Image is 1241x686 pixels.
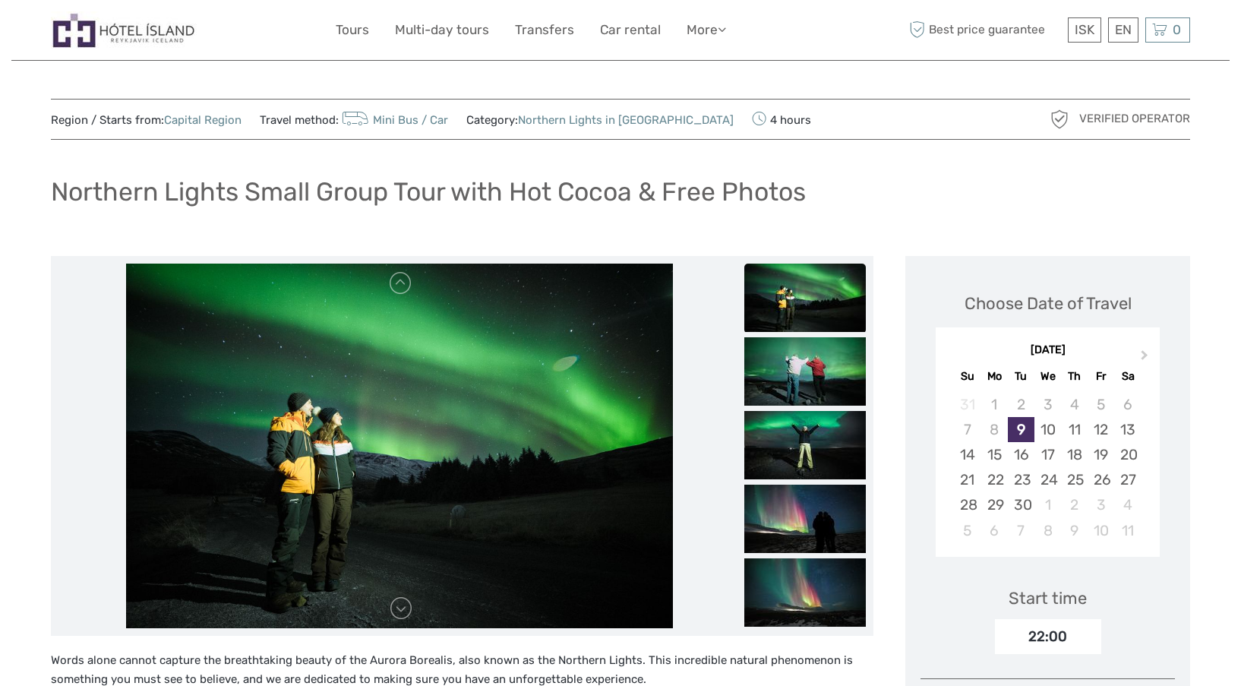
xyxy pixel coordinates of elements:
[339,113,448,127] a: Mini Bus / Car
[336,19,369,41] a: Tours
[1088,417,1114,442] div: Choose Friday, September 12th, 2025
[981,442,1008,467] div: Choose Monday, September 15th, 2025
[1034,417,1061,442] div: Choose Wednesday, September 10th, 2025
[600,19,661,41] a: Car rental
[981,492,1008,517] div: Choose Monday, September 29th, 2025
[954,392,980,417] div: Not available Sunday, August 31st, 2025
[981,417,1008,442] div: Not available Monday, September 8th, 2025
[954,366,980,387] div: Su
[1061,518,1088,543] div: Choose Thursday, October 9th, 2025
[744,411,866,479] img: 02d27403baa34bd09e8e5d055bdf08e4_slider_thumbnail.jpeg
[1061,392,1088,417] div: Not available Thursday, September 4th, 2025
[515,19,574,41] a: Transfers
[518,113,734,127] a: Northern Lights in [GEOGRAPHIC_DATA]
[981,467,1008,492] div: Choose Monday, September 22nd, 2025
[1114,417,1141,442] div: Choose Saturday, September 13th, 2025
[744,337,866,406] img: a09b1f567edb46e68acc28e37cefcb4d_slider_thumbnail.jpeg
[1009,586,1087,610] div: Start time
[687,19,726,41] a: More
[1134,346,1158,371] button: Next Month
[954,442,980,467] div: Choose Sunday, September 14th, 2025
[1047,107,1072,131] img: verified_operator_grey_128.png
[466,112,734,128] span: Category:
[995,619,1101,654] div: 22:00
[1034,492,1061,517] div: Choose Wednesday, October 1st, 2025
[1114,366,1141,387] div: Sa
[1114,518,1141,543] div: Choose Saturday, October 11th, 2025
[954,518,980,543] div: Choose Sunday, October 5th, 2025
[752,109,811,130] span: 4 hours
[51,11,197,49] img: Hótel Ísland
[1088,366,1114,387] div: Fr
[1061,442,1088,467] div: Choose Thursday, September 18th, 2025
[981,366,1008,387] div: Mo
[395,19,489,41] a: Multi-day tours
[126,264,673,628] img: 086c1708e4614c6ab864fee645773794_main_slider.jpeg
[1008,442,1034,467] div: Choose Tuesday, September 16th, 2025
[981,518,1008,543] div: Choose Monday, October 6th, 2025
[1034,518,1061,543] div: Choose Wednesday, October 8th, 2025
[940,392,1154,543] div: month 2025-09
[1034,442,1061,467] div: Choose Wednesday, September 17th, 2025
[954,492,980,517] div: Choose Sunday, September 28th, 2025
[1114,442,1141,467] div: Choose Saturday, September 20th, 2025
[1114,492,1141,517] div: Choose Saturday, October 4th, 2025
[1008,518,1034,543] div: Choose Tuesday, October 7th, 2025
[954,467,980,492] div: Choose Sunday, September 21st, 2025
[1008,417,1034,442] div: Choose Tuesday, September 9th, 2025
[1108,17,1138,43] div: EN
[1008,392,1034,417] div: Not available Tuesday, September 2nd, 2025
[1061,366,1088,387] div: Th
[744,485,866,553] img: aa2725bc144a4e9c9b7156b4d3af6966_slider_thumbnail.jpeg
[965,292,1132,315] div: Choose Date of Travel
[1061,492,1088,517] div: Choose Thursday, October 2nd, 2025
[1034,392,1061,417] div: Not available Wednesday, September 3rd, 2025
[954,417,980,442] div: Not available Sunday, September 7th, 2025
[51,176,806,207] h1: Northern Lights Small Group Tour with Hot Cocoa & Free Photos
[981,392,1008,417] div: Not available Monday, September 1st, 2025
[1075,22,1094,37] span: ISK
[905,17,1064,43] span: Best price guarantee
[1114,467,1141,492] div: Choose Saturday, September 27th, 2025
[744,264,866,332] img: 086c1708e4614c6ab864fee645773794_slider_thumbnail.jpeg
[1034,366,1061,387] div: We
[1114,392,1141,417] div: Not available Saturday, September 6th, 2025
[1088,392,1114,417] div: Not available Friday, September 5th, 2025
[164,113,242,127] a: Capital Region
[1088,442,1114,467] div: Choose Friday, September 19th, 2025
[1170,22,1183,37] span: 0
[1088,492,1114,517] div: Choose Friday, October 3rd, 2025
[1079,111,1190,127] span: Verified Operator
[1061,417,1088,442] div: Choose Thursday, September 11th, 2025
[260,109,448,130] span: Travel method:
[1088,518,1114,543] div: Choose Friday, October 10th, 2025
[1008,492,1034,517] div: Choose Tuesday, September 30th, 2025
[744,558,866,627] img: ca57498a939244bd9c4be10bf400b5f4_slider_thumbnail.jpeg
[1034,467,1061,492] div: Choose Wednesday, September 24th, 2025
[1008,467,1034,492] div: Choose Tuesday, September 23rd, 2025
[1061,467,1088,492] div: Choose Thursday, September 25th, 2025
[936,343,1160,359] div: [DATE]
[51,112,242,128] span: Region / Starts from:
[1088,467,1114,492] div: Choose Friday, September 26th, 2025
[1008,366,1034,387] div: Tu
